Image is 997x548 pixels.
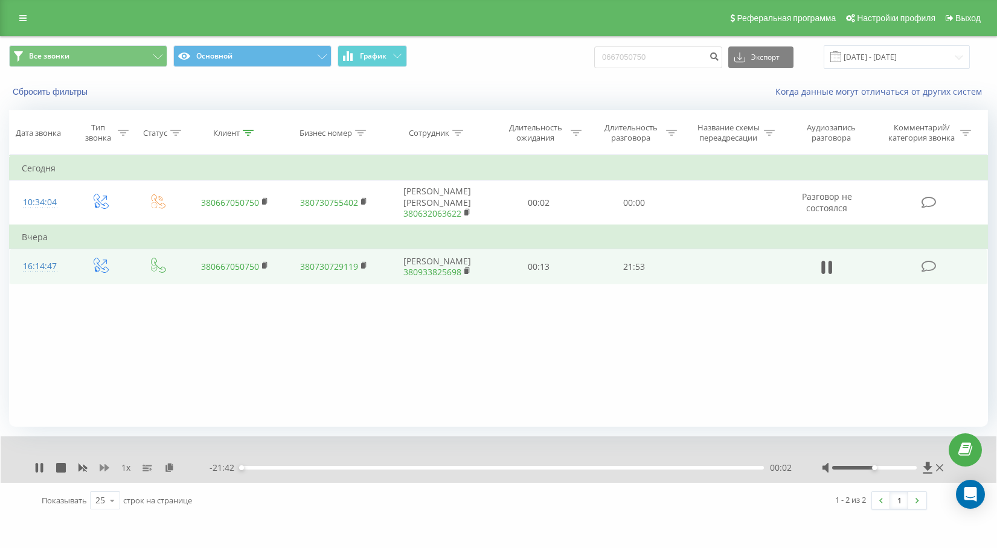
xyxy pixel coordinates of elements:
span: Реферальная программа [737,13,836,23]
button: График [338,45,407,67]
button: Сбросить фильтры [9,86,94,97]
button: Экспорт [728,46,793,68]
a: 380730755402 [300,197,358,208]
a: 1 [890,492,908,509]
td: 00:00 [586,180,682,225]
td: Вчера [10,225,988,249]
span: строк на странице [123,495,192,506]
a: 380933825698 [403,266,461,278]
td: 21:53 [586,249,682,284]
span: Настройки профиля [857,13,935,23]
div: Бизнес номер [300,128,352,138]
td: [PERSON_NAME] [PERSON_NAME] [383,180,490,225]
div: Статус [143,128,167,138]
a: 380667050750 [201,197,259,208]
a: 380730729119 [300,261,358,272]
div: 10:34:04 [22,191,59,214]
div: 1 - 2 из 2 [835,494,866,506]
span: Все звонки [29,51,69,61]
div: Комментарий/категория звонка [886,123,957,143]
a: Когда данные могут отличаться от других систем [775,86,988,97]
div: Open Intercom Messenger [956,480,985,509]
div: Дата звонка [16,128,61,138]
div: Accessibility label [239,465,244,470]
span: График [360,52,386,60]
div: Аудиозапись разговора [792,123,870,143]
div: Название схемы переадресации [696,123,761,143]
div: Accessibility label [872,465,877,470]
span: Показывать [42,495,87,506]
a: 380632063622 [403,208,461,219]
td: Сегодня [10,156,988,180]
td: [PERSON_NAME] [383,249,490,284]
td: 00:02 [491,180,586,225]
button: Основной [173,45,332,67]
input: Поиск по номеру [594,46,722,68]
div: Длительность разговора [598,123,663,143]
button: Все звонки [9,45,167,67]
span: 1 x [121,462,130,474]
div: Клиент [213,128,240,138]
div: 25 [95,494,105,506]
span: Выход [955,13,981,23]
span: 00:02 [770,462,792,474]
td: 00:13 [491,249,586,284]
div: 16:14:47 [22,255,59,278]
span: Разговор не состоялся [802,191,852,213]
div: Тип звонка [82,123,115,143]
a: 380667050750 [201,261,259,272]
div: Длительность ожидания [503,123,568,143]
div: Сотрудник [409,128,449,138]
span: - 21:42 [210,462,240,474]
